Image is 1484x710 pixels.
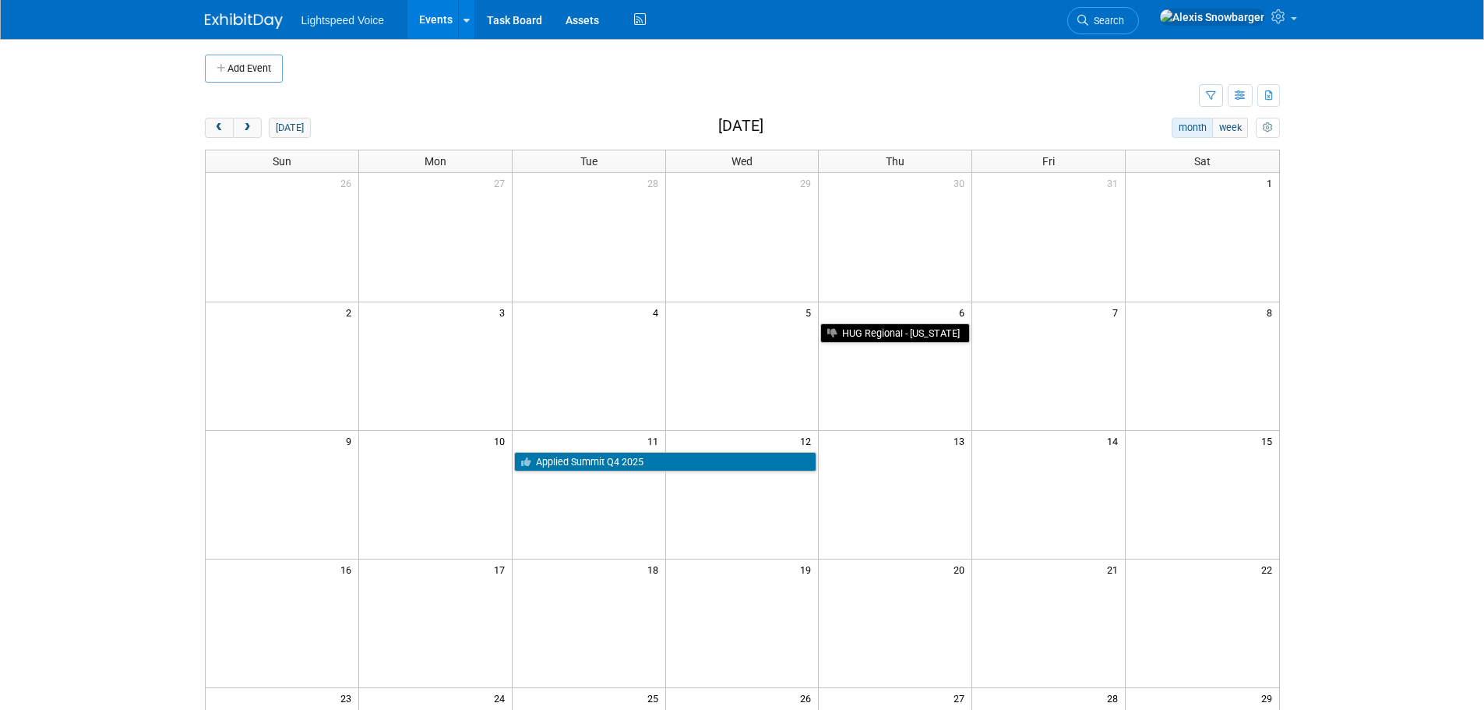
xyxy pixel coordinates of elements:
[1260,688,1279,708] span: 29
[339,688,358,708] span: 23
[957,302,971,322] span: 6
[498,302,512,322] span: 3
[492,560,512,579] span: 17
[339,560,358,579] span: 16
[798,688,818,708] span: 26
[492,431,512,450] span: 10
[344,302,358,322] span: 2
[269,118,310,138] button: [DATE]
[1260,431,1279,450] span: 15
[952,431,971,450] span: 13
[1105,560,1125,579] span: 21
[301,14,385,26] span: Lightspeed Voice
[646,431,665,450] span: 11
[1111,302,1125,322] span: 7
[1067,7,1139,34] a: Search
[205,55,283,83] button: Add Event
[1172,118,1213,138] button: month
[1265,173,1279,193] span: 1
[646,560,665,579] span: 18
[273,155,291,168] span: Sun
[952,688,971,708] span: 27
[514,452,817,472] a: Applied Summit Q4 2025
[1212,118,1248,138] button: week
[798,560,818,579] span: 19
[1263,123,1273,133] i: Personalize Calendar
[646,173,665,193] span: 28
[804,302,818,322] span: 5
[820,323,970,344] a: HUG Regional - [US_STATE]
[1256,118,1279,138] button: myCustomButton
[344,431,358,450] span: 9
[425,155,446,168] span: Mon
[1088,15,1124,26] span: Search
[1105,688,1125,708] span: 28
[798,173,818,193] span: 29
[1265,302,1279,322] span: 8
[580,155,597,168] span: Tue
[1105,431,1125,450] span: 14
[651,302,665,322] span: 4
[1194,155,1211,168] span: Sat
[1042,155,1055,168] span: Fri
[1260,560,1279,579] span: 22
[205,118,234,138] button: prev
[339,173,358,193] span: 26
[798,431,818,450] span: 12
[1159,9,1265,26] img: Alexis Snowbarger
[492,688,512,708] span: 24
[952,560,971,579] span: 20
[952,173,971,193] span: 30
[886,155,904,168] span: Thu
[233,118,262,138] button: next
[1105,173,1125,193] span: 31
[718,118,763,135] h2: [DATE]
[492,173,512,193] span: 27
[646,688,665,708] span: 25
[205,13,283,29] img: ExhibitDay
[731,155,753,168] span: Wed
